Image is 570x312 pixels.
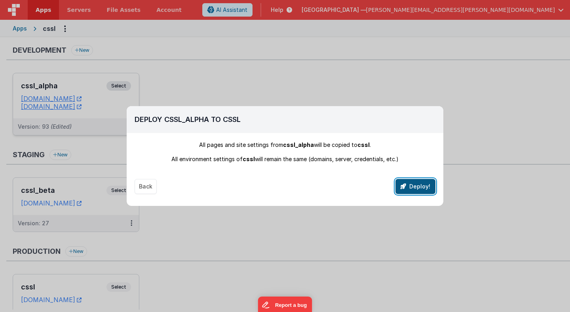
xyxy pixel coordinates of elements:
span: cssl [357,141,370,148]
button: Deploy! [395,179,435,194]
button: Back [135,179,157,194]
span: cssl [243,156,255,162]
h2: Deploy cssl_alpha To cssl [135,114,435,125]
div: All environment settings of will remain the same (domains, server, credentials, etc.) [135,155,435,163]
span: cssl_alpha [283,141,314,148]
div: All pages and site settings from will be copied to . [135,141,435,149]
